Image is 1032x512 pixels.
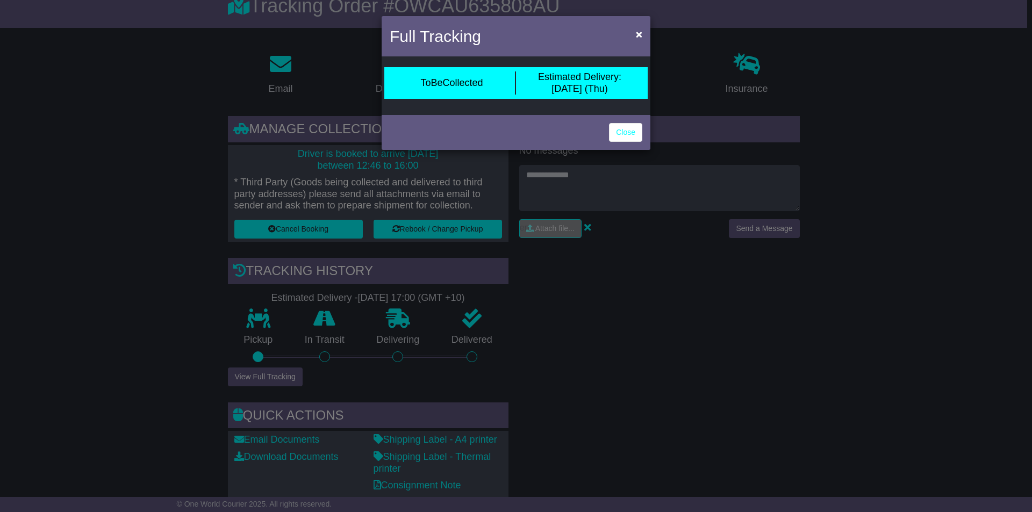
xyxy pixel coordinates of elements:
[420,77,483,89] div: ToBeCollected
[636,28,642,40] span: ×
[609,123,642,142] a: Close
[390,24,481,48] h4: Full Tracking
[630,23,648,45] button: Close
[538,71,621,95] div: [DATE] (Thu)
[538,71,621,82] span: Estimated Delivery:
